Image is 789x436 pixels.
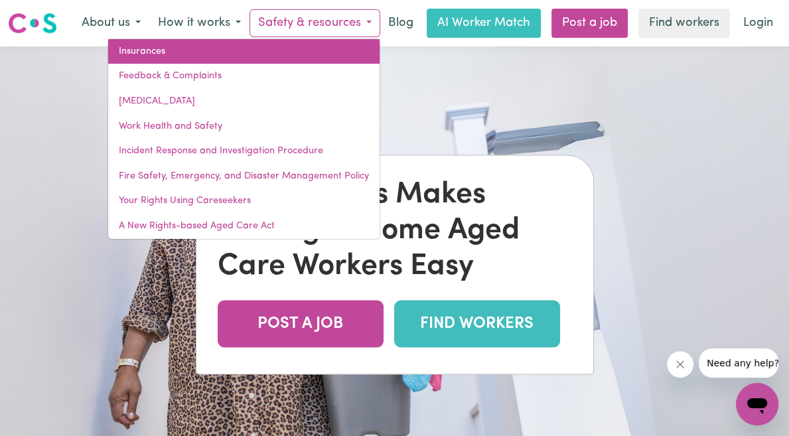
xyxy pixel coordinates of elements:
[380,9,421,38] a: Blog
[8,8,57,38] a: Careseekers logo
[427,9,541,38] a: AI Worker Match
[735,9,781,38] a: Login
[108,89,380,114] a: [MEDICAL_DATA]
[73,9,149,37] button: About us
[108,114,380,139] a: Work Health and Safety
[108,214,380,239] a: A New Rights-based Aged Care Act
[218,177,572,284] div: Careseekers Makes Finding In Home Aged Care Workers Easy
[108,38,380,240] div: Safety & resources
[250,9,380,37] button: Safety & resources
[149,9,250,37] button: How it works
[638,9,730,38] a: Find workers
[8,11,57,35] img: Careseekers logo
[8,9,80,20] span: Need any help?
[667,351,693,378] iframe: Close message
[551,9,628,38] a: Post a job
[736,383,778,425] iframe: Button to launch messaging window
[218,300,384,347] a: POST A JOB
[108,139,380,164] a: Incident Response and Investigation Procedure
[699,348,778,378] iframe: Message from company
[394,300,560,347] a: FIND WORKERS
[108,64,380,89] a: Feedback & Complaints
[108,188,380,214] a: Your Rights Using Careseekers
[108,164,380,189] a: Fire Safety, Emergency, and Disaster Management Policy
[108,39,380,64] a: Insurances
